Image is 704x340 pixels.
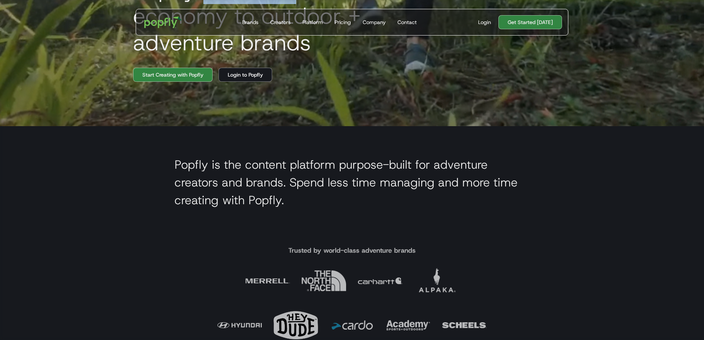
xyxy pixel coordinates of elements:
[139,11,187,33] a: home
[175,156,529,209] h2: Popfly is the content platform purpose-built for adventure creators and brands. Spend less time m...
[299,9,326,35] a: Platform
[363,18,386,26] div: Company
[133,68,213,82] a: Start Creating with Popfly
[270,18,291,26] div: Creators
[242,18,258,26] div: Brands
[332,9,354,35] a: Pricing
[219,68,272,82] a: Login to Popfly
[397,18,417,26] div: Contact
[288,246,416,255] h4: Trusted by world-class adventure brands
[335,18,351,26] div: Pricing
[302,18,323,26] div: Platform
[267,9,294,35] a: Creators
[239,9,261,35] a: Brands
[478,18,491,26] div: Login
[475,18,494,26] a: Login
[498,15,562,29] a: Get Started [DATE]
[360,9,389,35] a: Company
[395,9,420,35] a: Contact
